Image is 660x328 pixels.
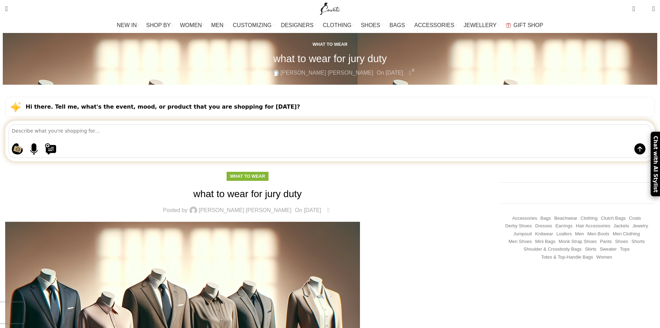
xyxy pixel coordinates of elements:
a: Loafers (193 items) [556,231,572,237]
div: My Wishlist [640,2,647,16]
a: Totes & Top-Handle Bags (361 items) [541,254,593,261]
a: Women (21,929 items) [596,254,612,261]
a: DESIGNERS [281,18,316,32]
a: 0 [629,2,638,16]
a: 0 [406,68,414,77]
a: Pants (1,359 items) [600,238,612,245]
a: Dresses (9,673 items) [535,223,552,229]
a: What to wear [230,174,265,179]
a: Earrings (184 items) [555,223,573,229]
span: CUSTOMIZING [233,22,272,28]
a: Jewelry (408 items) [632,223,648,229]
a: Jumpsuit (155 items) [513,231,532,237]
span: MEN [211,22,224,28]
span: 0 [642,7,647,12]
span: Posted by [163,208,187,213]
a: Jackets (1,198 items) [614,223,629,229]
span: BAGS [389,22,405,28]
a: Mini Bags (367 items) [535,238,556,245]
a: Tops (2,988 items) [620,246,630,253]
a: Derby shoes (233 items) [505,223,532,229]
span: 0 [329,205,334,210]
a: NEW IN [117,18,139,32]
span: NEW IN [117,22,137,28]
span: DESIGNERS [281,22,314,28]
a: Site logo [318,5,342,11]
span: 0 [411,68,416,73]
a: 0 [325,206,332,215]
span: SHOP BY [146,22,171,28]
a: Shoulder & Crossbody Bags (672 items) [523,246,581,253]
span: CLOTHING [323,22,352,28]
span: SHOES [361,22,380,28]
a: GIFT SHOP [506,18,543,32]
a: WOMEN [180,18,204,32]
a: MEN [211,18,226,32]
a: What to wear [313,42,347,47]
a: Beachwear (451 items) [554,215,578,222]
img: author-avatar [190,207,197,214]
a: Men Boots (296 items) [587,231,609,237]
a: Monk strap shoes (262 items) [559,238,597,245]
a: Accessories (745 items) [512,215,537,222]
a: CUSTOMIZING [233,18,274,32]
a: Bags (1,744 items) [540,215,551,222]
span: 0 [633,3,638,9]
img: GiftBag [506,23,511,27]
time: On [DATE] [295,207,321,213]
time: On [DATE] [377,70,403,76]
a: Search [2,2,11,16]
a: SHOP BY [146,18,173,32]
a: Hair Accessories (245 items) [576,223,610,229]
h1: what to wear for jury duty [273,52,387,65]
span: GIFT SHOP [513,22,543,28]
a: SHOES [361,18,382,32]
a: Sweater (243 items) [600,246,617,253]
a: CLOTHING [323,18,354,32]
a: BAGS [389,18,407,32]
span: JEWELLERY [464,22,496,28]
a: [PERSON_NAME] [PERSON_NAME] [199,208,292,213]
a: Clothing (18,673 items) [581,215,598,222]
a: JEWELLERY [464,18,499,32]
a: Coats (417 items) [629,215,641,222]
span: WOMEN [180,22,202,28]
a: ACCESSORIES [414,18,457,32]
a: Clutch Bags (155 items) [601,215,626,222]
a: Shoes (294 items) [615,238,628,245]
img: author-avatar [273,70,279,76]
a: Men (1,906 items) [575,231,584,237]
a: Men Shoes (1,372 items) [509,238,532,245]
a: Shorts (322 items) [631,238,645,245]
a: Knitwear (483 items) [535,231,553,237]
h1: what to wear for jury duty [5,187,490,201]
a: [PERSON_NAME] [PERSON_NAME] [281,68,373,77]
div: Main navigation [2,18,658,32]
a: Men Clothing (418 items) [613,231,640,237]
a: Skirts (1,049 items) [585,246,596,253]
span: ACCESSORIES [414,22,455,28]
span: Posted by [246,68,271,77]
